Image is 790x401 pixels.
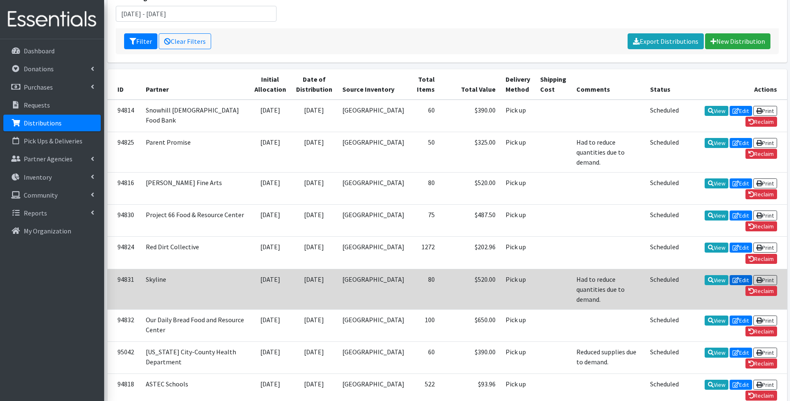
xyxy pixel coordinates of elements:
td: Pick up [501,237,535,269]
td: [GEOGRAPHIC_DATA] [337,100,409,132]
th: Actions [684,69,787,100]
p: Distributions [24,119,62,127]
td: [PERSON_NAME] Fine Arts [141,172,249,204]
td: [DATE] [249,172,291,204]
td: $520.00 [440,269,501,309]
a: View [705,106,728,116]
td: Scheduled [645,237,684,269]
th: Source Inventory [337,69,409,100]
a: Reclaim [745,326,777,336]
th: Shipping Cost [535,69,571,100]
td: 95042 [107,341,141,373]
a: Print [753,275,777,285]
th: Delivery Method [501,69,535,100]
td: 100 [409,309,440,341]
a: Partner Agencies [3,150,101,167]
td: Had to reduce quantities due to demand. [571,269,645,309]
td: Scheduled [645,341,684,373]
a: Requests [3,97,101,113]
td: 94814 [107,100,141,132]
a: Edit [730,138,752,148]
a: Edit [730,316,752,326]
td: $520.00 [440,172,501,204]
td: Scheduled [645,132,684,172]
img: HumanEssentials [3,5,101,33]
a: Export Distributions [628,33,704,49]
td: [DATE] [291,309,337,341]
td: [DATE] [291,341,337,373]
a: Reclaim [745,221,777,231]
p: Pick Ups & Deliveries [24,137,82,145]
p: Reports [24,209,47,217]
td: [DATE] [291,132,337,172]
td: [GEOGRAPHIC_DATA] [337,269,409,309]
td: [DATE] [249,341,291,373]
td: 60 [409,100,440,132]
a: Print [753,243,777,253]
button: Filter [124,33,157,49]
th: Total Items [409,69,440,100]
p: Purchases [24,83,53,91]
td: $202.96 [440,237,501,269]
td: Pick up [501,172,535,204]
p: Inventory [24,173,52,181]
td: Scheduled [645,172,684,204]
a: Print [753,211,777,221]
th: Date of Distribution [291,69,337,100]
td: Scheduled [645,205,684,237]
td: $650.00 [440,309,501,341]
td: Pick up [501,205,535,237]
a: Reclaim [745,149,777,159]
td: [GEOGRAPHIC_DATA] [337,172,409,204]
p: My Organization [24,227,71,235]
td: [DATE] [249,237,291,269]
th: Status [645,69,684,100]
td: Had to reduce quantities due to demand. [571,132,645,172]
a: Distributions [3,115,101,131]
th: Comments [571,69,645,100]
td: [GEOGRAPHIC_DATA] [337,341,409,373]
a: Reclaim [745,358,777,368]
td: 94832 [107,309,141,341]
td: Red Dirt Collective [141,237,249,269]
a: Edit [730,243,752,253]
td: [GEOGRAPHIC_DATA] [337,237,409,269]
a: View [705,211,728,221]
td: [DATE] [291,237,337,269]
a: Clear Filters [159,33,211,49]
a: Print [753,380,777,390]
a: Community [3,187,101,203]
p: Community [24,191,57,199]
p: Partner Agencies [24,155,72,163]
a: Purchases [3,79,101,95]
a: Print [753,106,777,116]
td: Pick up [501,309,535,341]
td: 94831 [107,269,141,309]
a: Reclaim [745,254,777,264]
th: ID [107,69,141,100]
td: [DATE] [291,205,337,237]
a: Edit [730,275,752,285]
td: [DATE] [249,269,291,309]
a: Donations [3,60,101,77]
td: $487.50 [440,205,501,237]
td: 50 [409,132,440,172]
a: Reclaim [745,189,777,199]
td: [US_STATE] City-County Health Department [141,341,249,373]
a: New Distribution [705,33,770,49]
a: Print [753,178,777,188]
td: $325.00 [440,132,501,172]
a: Inventory [3,169,101,185]
a: View [705,243,728,253]
td: 60 [409,341,440,373]
td: [DATE] [291,269,337,309]
p: Donations [24,65,54,73]
td: 94824 [107,237,141,269]
td: [GEOGRAPHIC_DATA] [337,132,409,172]
a: Edit [730,106,752,116]
td: $390.00 [440,341,501,373]
td: [GEOGRAPHIC_DATA] [337,309,409,341]
td: Pick up [501,100,535,132]
td: Parent Promise [141,132,249,172]
td: [DATE] [291,172,337,204]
